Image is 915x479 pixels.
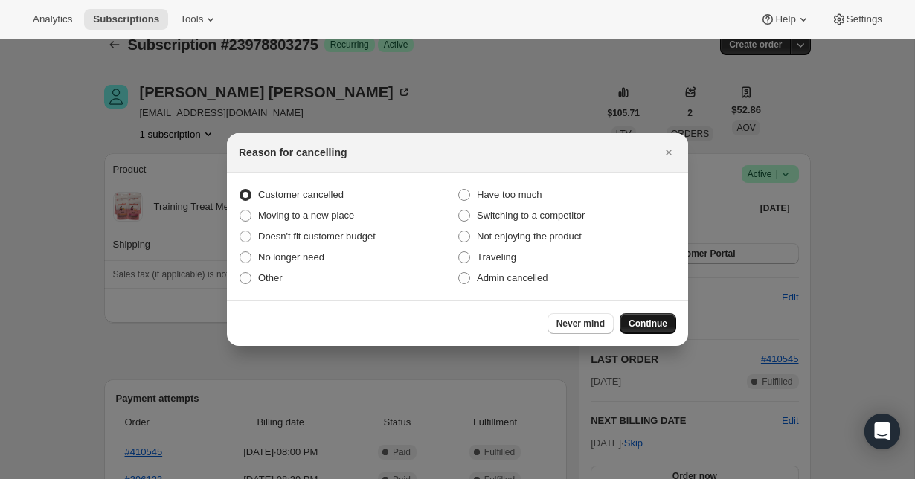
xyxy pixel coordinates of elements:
[548,313,614,334] button: Never mind
[24,9,81,30] button: Analytics
[84,9,168,30] button: Subscriptions
[239,145,347,160] h2: Reason for cancelling
[620,313,676,334] button: Continue
[823,9,891,30] button: Settings
[477,189,542,200] span: Have too much
[93,13,159,25] span: Subscriptions
[477,231,582,242] span: Not enjoying the product
[258,210,354,221] span: Moving to a new place
[258,231,376,242] span: Doesn't fit customer budget
[847,13,882,25] span: Settings
[477,210,585,221] span: Switching to a competitor
[556,318,605,329] span: Never mind
[751,9,819,30] button: Help
[629,318,667,329] span: Continue
[171,9,227,30] button: Tools
[658,142,679,163] button: Close
[477,251,516,263] span: Traveling
[180,13,203,25] span: Tools
[258,189,344,200] span: Customer cancelled
[258,251,324,263] span: No longer need
[33,13,72,25] span: Analytics
[775,13,795,25] span: Help
[864,414,900,449] div: Open Intercom Messenger
[258,272,283,283] span: Other
[477,272,548,283] span: Admin cancelled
